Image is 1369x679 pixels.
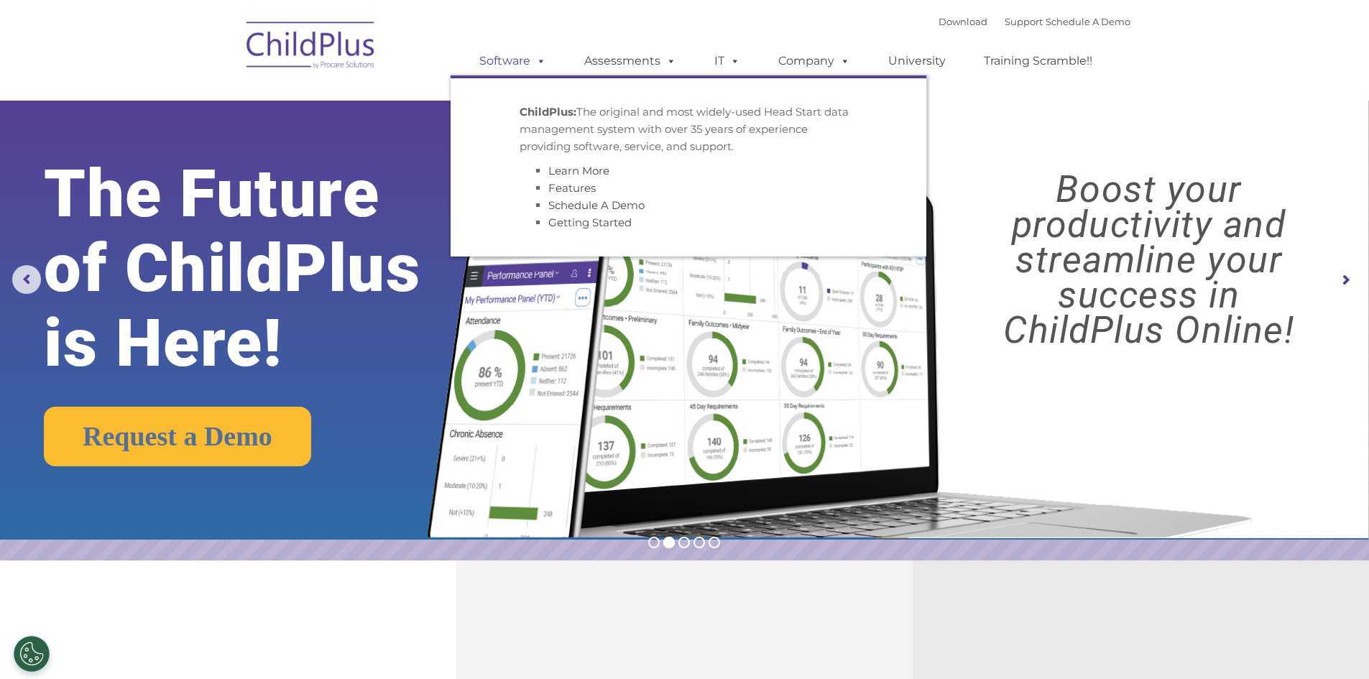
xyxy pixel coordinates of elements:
span: Last name [200,95,244,106]
a: Company [764,47,865,75]
a: Software [465,47,561,75]
p: The original and most widely-used Head Start data management system with over 35 years of experie... [520,103,857,155]
a: Schedule A Demo [1046,16,1130,27]
rs-layer: The Future of ChildPlus is Here! [44,157,481,381]
a: Schedule A Demo [548,198,645,212]
a: Request a Demo [44,407,311,466]
button: Cookies Settings [14,636,50,672]
strong: ChildPlus: [520,105,576,119]
a: Training Scramble!! [969,47,1107,75]
a: Getting Started [548,216,632,229]
a: Features [548,181,596,195]
font: | [939,16,1130,27]
a: Learn More [548,164,609,177]
a: Assessments [570,47,691,75]
span: Phone number [200,154,261,165]
rs-layer: Boost your productivity and streamline your success in ChildPlus Online! [946,172,1352,348]
iframe: Chat Widget [1134,524,1369,679]
a: University [874,47,960,75]
img: ChildPlus by Procare Solutions [239,11,383,83]
a: Support [1005,16,1043,27]
a: IT [700,47,755,75]
a: Download [939,16,987,27]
